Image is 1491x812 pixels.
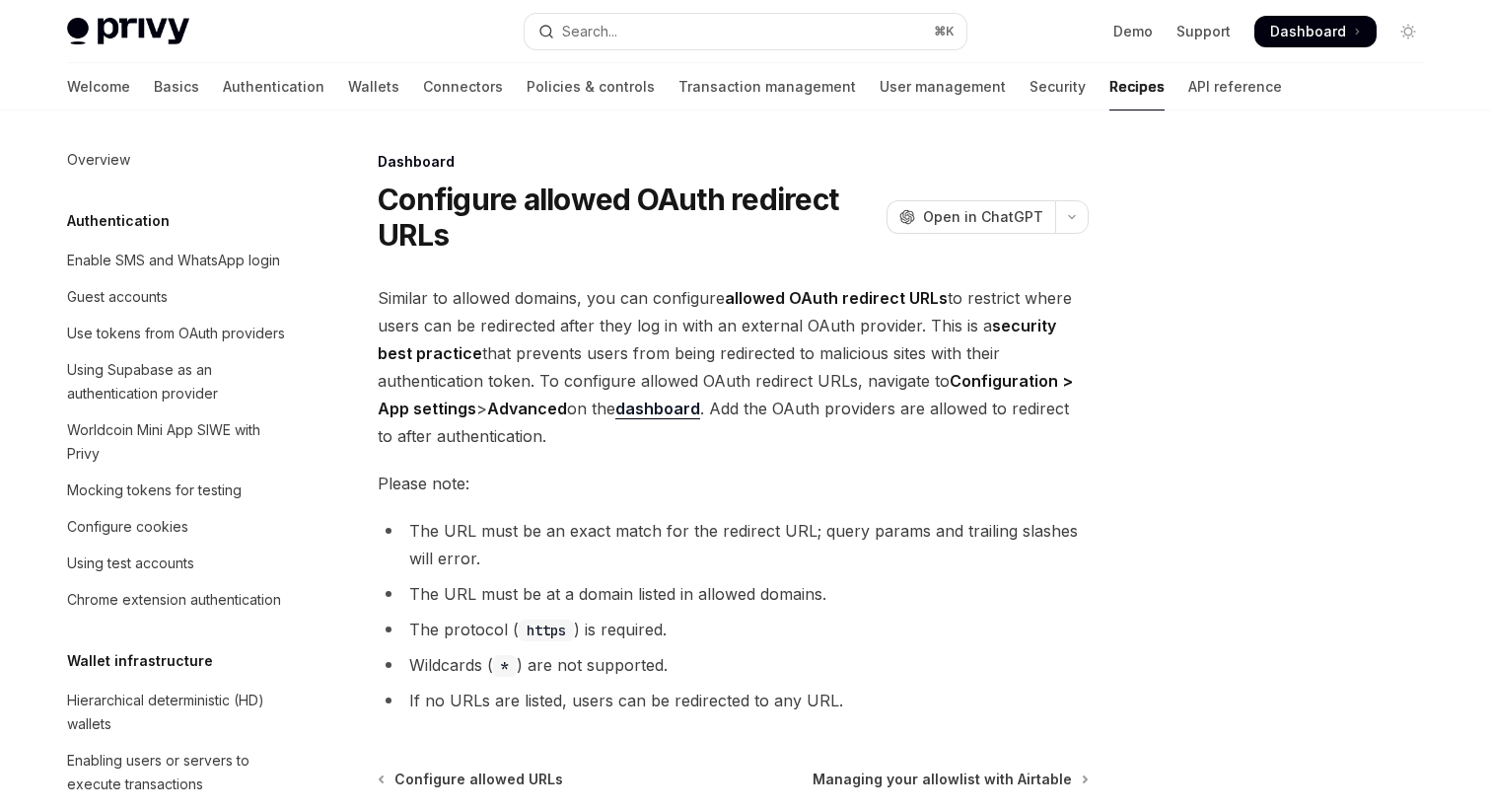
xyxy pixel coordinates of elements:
[67,249,280,272] div: Enable SMS and WhatsApp login
[67,358,292,406] div: Using Supabase as an authentication provider
[519,620,574,641] code: https
[934,24,955,39] span: ⌘ K
[562,20,617,43] div: Search...
[51,316,304,351] a: Use tokens from OAuth providers
[348,63,399,111] a: Wallets
[525,14,966,49] button: Open search
[51,582,304,618] a: Chrome extension authentication
[67,18,189,45] img: light logo
[67,418,292,466] div: Worldcoin Mini App SIWE with Privy
[378,470,1089,497] span: Please note:
[67,285,168,309] div: Guest accounts
[678,63,856,111] a: Transaction management
[378,616,1089,643] li: The protocol ( ) is required.
[880,63,1006,111] a: User management
[51,412,304,472] a: Worldcoin Mini App SIWE with Privy
[67,148,130,172] div: Overview
[67,552,194,575] div: Using test accounts
[378,182,879,253] h1: Configure allowed OAuth redirect URLs
[51,352,304,411] a: Using Supabase as an authentication provider
[378,651,1089,679] li: Wildcards ( ) are not supported.
[154,63,199,111] a: Basics
[378,580,1089,608] li: The URL must be at a domain listed in allowed domains.
[1188,63,1282,111] a: API reference
[51,743,304,802] a: Enabling users or servers to execute transactions
[51,683,304,742] a: Hierarchical deterministic (HD) wallets
[378,517,1089,572] li: The URL must be an exact match for the redirect URL; query params and trailing slashes will error.
[1270,22,1346,41] span: Dashboard
[67,63,130,111] a: Welcome
[67,209,170,233] h5: Authentication
[67,479,242,502] div: Mocking tokens for testing
[67,649,213,673] h5: Wallet infrastructure
[378,284,1089,450] span: Similar to allowed domains, you can configure to restrict where users can be redirected after the...
[51,473,304,508] a: Mocking tokens for testing
[378,152,1089,172] div: Dashboard
[1109,63,1165,111] a: Recipes
[67,588,281,612] div: Chrome extension authentication
[67,322,285,345] div: Use tokens from OAuth providers
[67,689,292,736] div: Hierarchical deterministic (HD) wallets
[223,63,324,111] a: Authentication
[1176,22,1231,41] a: Support
[923,207,1043,227] span: Open in ChatGPT
[423,63,503,111] a: Connectors
[67,749,292,796] div: Enabling users or servers to execute transactions
[51,509,304,545] a: Configure cookies
[378,687,1089,714] li: If no URLs are listed, users can be redirected to any URL.
[615,399,700,419] a: dashboard
[887,200,1055,234] button: Open in ChatGPT
[487,399,567,418] strong: Advanced
[51,142,304,178] a: Overview
[1392,16,1424,47] button: Toggle dark mode
[51,243,304,278] a: Enable SMS and WhatsApp login
[1254,16,1377,47] a: Dashboard
[51,279,304,315] a: Guest accounts
[527,63,655,111] a: Policies & controls
[67,515,188,539] div: Configure cookies
[1029,63,1086,111] a: Security
[1113,22,1153,41] a: Demo
[51,546,304,581] a: Using test accounts
[725,288,948,308] strong: allowed OAuth redirect URLs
